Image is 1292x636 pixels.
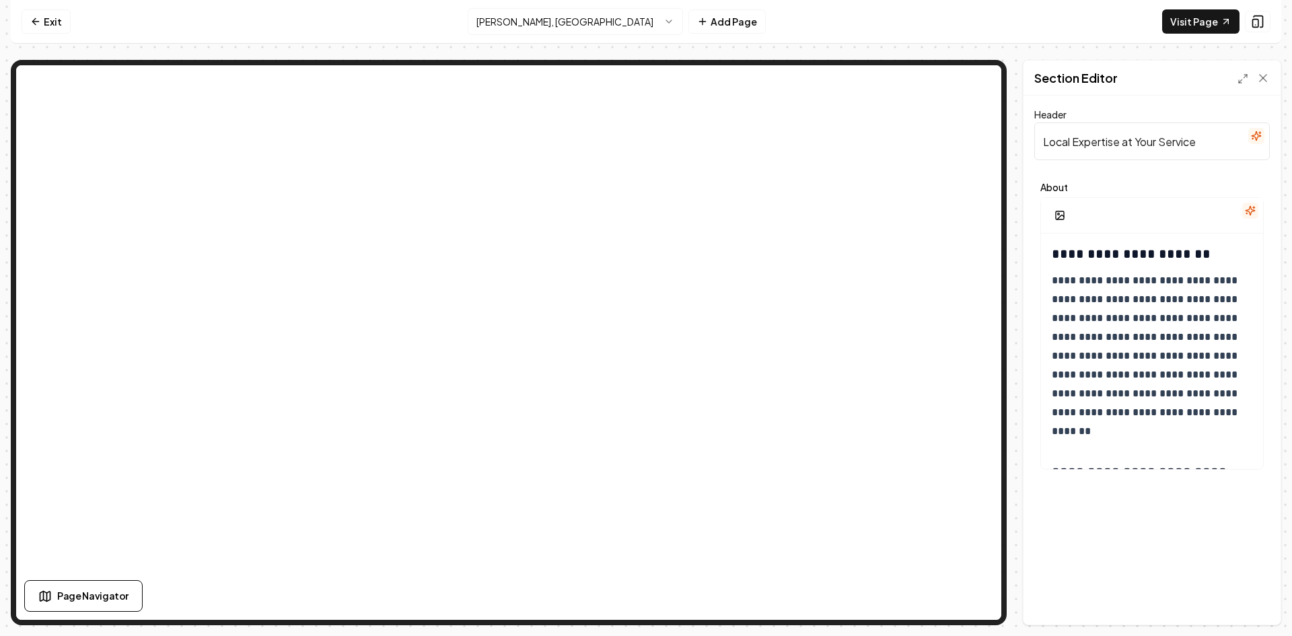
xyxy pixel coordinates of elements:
[1034,122,1270,160] input: Header
[24,580,143,612] button: Page Navigator
[1040,182,1264,192] label: About
[1046,203,1073,227] button: Add Image
[688,9,766,34] button: Add Page
[22,9,71,34] a: Exit
[57,589,129,603] span: Page Navigator
[1162,9,1240,34] a: Visit Page
[1034,69,1118,87] h2: Section Editor
[1034,108,1067,120] label: Header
